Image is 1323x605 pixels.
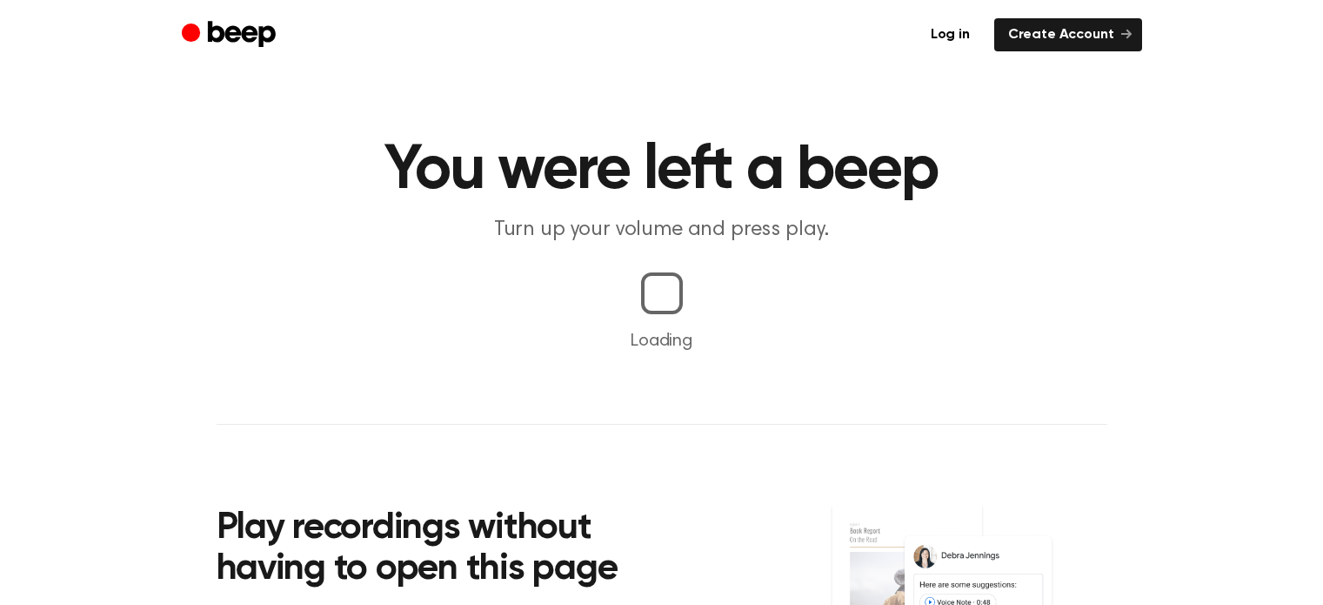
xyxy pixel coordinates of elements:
[182,18,280,52] a: Beep
[994,18,1142,51] a: Create Account
[917,18,984,51] a: Log in
[328,216,996,245] p: Turn up your volume and press play.
[21,328,1302,354] p: Loading
[217,508,685,591] h2: Play recordings without having to open this page
[217,139,1107,202] h1: You were left a beep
